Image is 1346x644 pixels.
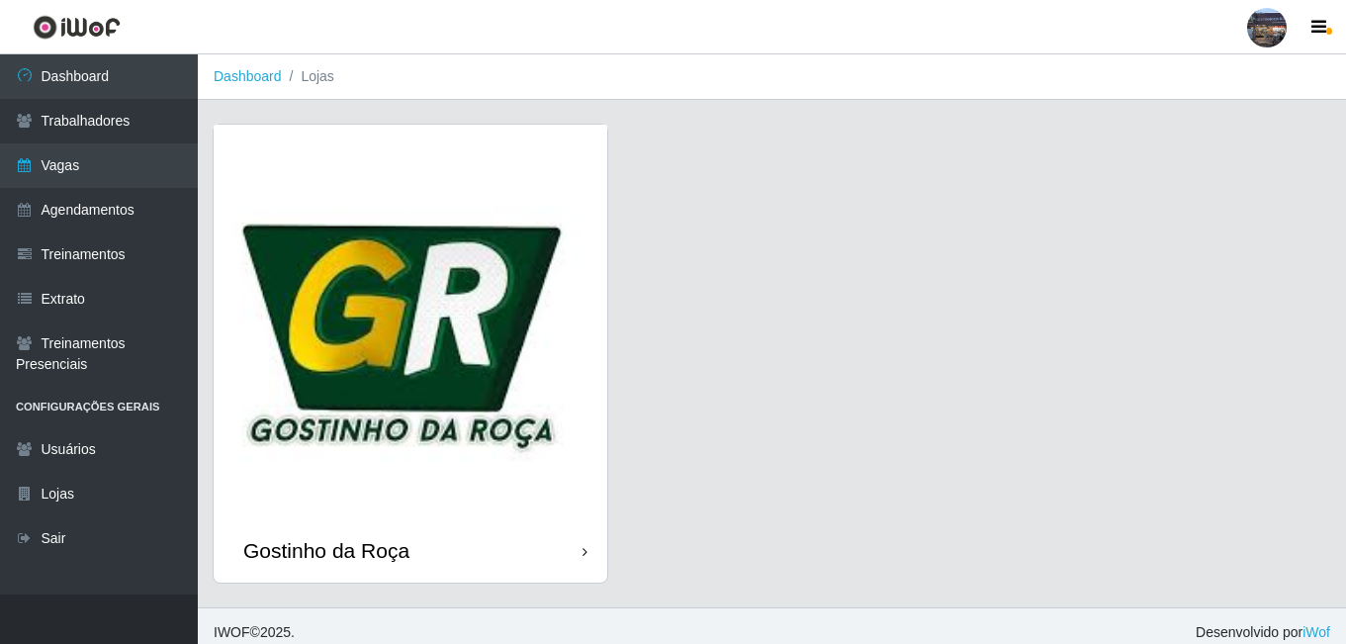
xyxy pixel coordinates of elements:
[198,54,1346,100] nav: breadcrumb
[214,125,607,518] img: cardImg
[1196,622,1330,643] span: Desenvolvido por
[282,66,334,87] li: Lojas
[243,538,409,563] div: Gostinho da Roça
[33,15,121,40] img: CoreUI Logo
[214,622,295,643] span: © 2025 .
[214,125,607,583] a: Gostinho da Roça
[1302,624,1330,640] a: iWof
[214,624,250,640] span: IWOF
[214,68,282,84] a: Dashboard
